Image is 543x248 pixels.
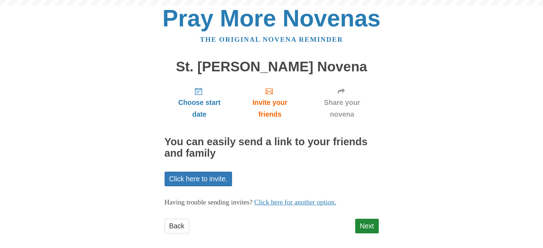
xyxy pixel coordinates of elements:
[165,198,253,206] span: Having trouble sending invites?
[200,36,343,43] a: The original novena reminder
[172,97,227,120] span: Choose start date
[165,219,189,233] a: Back
[234,81,305,124] a: Invite your friends
[313,97,372,120] span: Share your novena
[355,219,379,233] a: Next
[165,172,232,186] a: Click here to invite.
[165,136,379,159] h2: You can easily send a link to your friends and family
[165,81,235,124] a: Choose start date
[162,5,381,31] a: Pray More Novenas
[306,81,379,124] a: Share your novena
[165,59,379,75] h1: St. [PERSON_NAME] Novena
[254,198,336,206] a: Click here for another option.
[241,97,298,120] span: Invite your friends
